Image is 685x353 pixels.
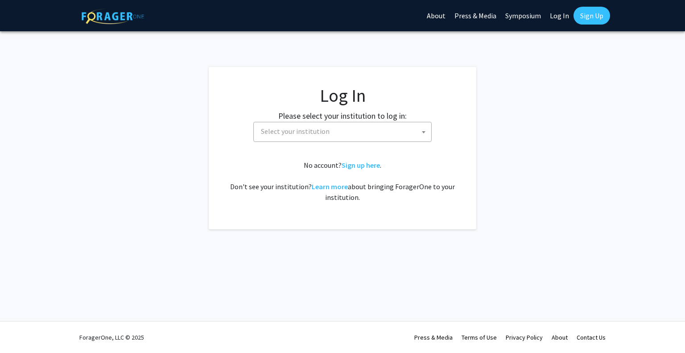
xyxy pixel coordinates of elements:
a: About [552,333,568,341]
span: Select your institution [253,122,432,142]
span: Select your institution [261,127,330,136]
a: Sign up here [342,161,380,170]
a: Learn more about bringing ForagerOne to your institution [312,182,348,191]
div: ForagerOne, LLC © 2025 [79,322,144,353]
div: No account? . Don't see your institution? about bringing ForagerOne to your institution. [227,160,458,203]
label: Please select your institution to log in: [278,110,407,122]
a: Privacy Policy [506,333,543,341]
span: Select your institution [257,122,431,141]
a: Contact Us [577,333,606,341]
h1: Log In [227,85,458,106]
a: Press & Media [414,333,453,341]
img: ForagerOne Logo [82,8,144,24]
a: Sign Up [574,7,610,25]
a: Terms of Use [462,333,497,341]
